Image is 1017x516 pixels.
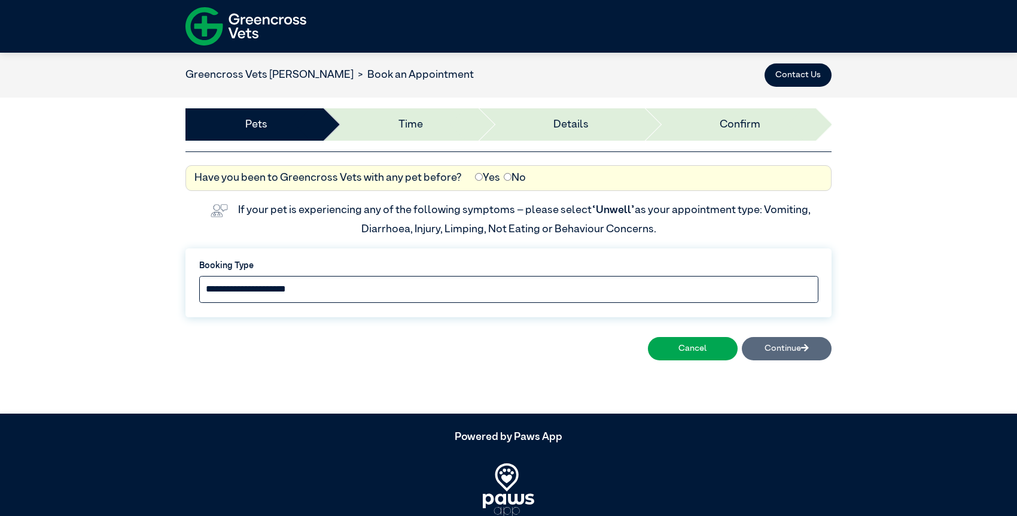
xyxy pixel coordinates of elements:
[648,337,738,361] button: Cancel
[475,170,500,186] label: Yes
[475,173,483,181] input: Yes
[206,200,232,221] img: vet
[185,431,832,444] h5: Powered by Paws App
[504,170,526,186] label: No
[245,117,267,133] a: Pets
[592,205,635,215] span: “Unwell”
[504,173,511,181] input: No
[185,67,474,83] nav: breadcrumb
[238,205,812,235] label: If your pet is experiencing any of the following symptoms – please select as your appointment typ...
[199,260,818,273] label: Booking Type
[354,67,474,83] li: Book an Appointment
[765,63,832,87] button: Contact Us
[185,69,354,80] a: Greencross Vets [PERSON_NAME]
[194,170,462,186] label: Have you been to Greencross Vets with any pet before?
[185,3,306,50] img: f-logo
